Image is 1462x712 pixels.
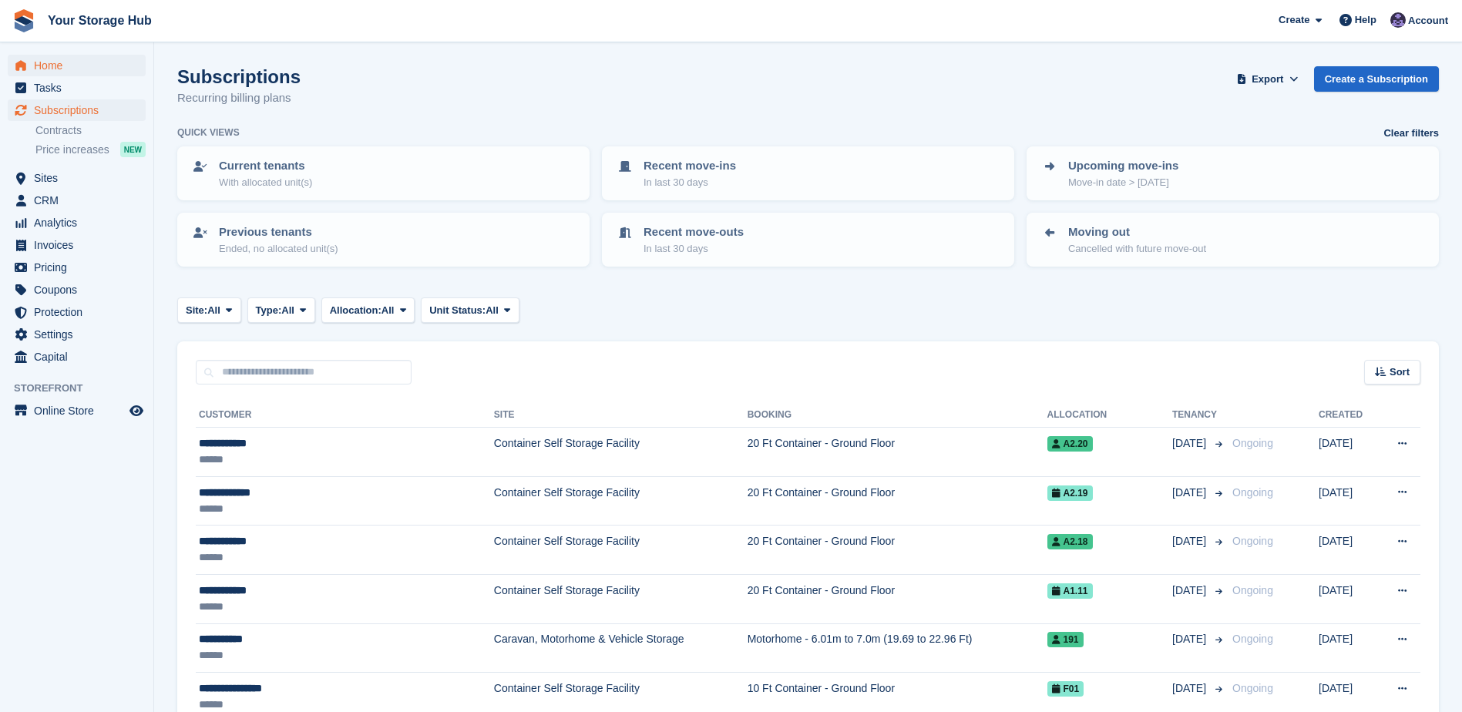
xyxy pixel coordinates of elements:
[486,303,499,318] span: All
[34,400,126,421] span: Online Store
[1172,485,1209,501] span: [DATE]
[177,126,240,139] h6: Quick views
[120,142,146,157] div: NEW
[34,212,126,233] span: Analytics
[35,123,146,138] a: Contracts
[494,574,748,623] td: Container Self Storage Facility
[1047,681,1084,697] span: F01
[34,55,126,76] span: Home
[8,99,146,121] a: menu
[1355,12,1376,28] span: Help
[8,55,146,76] a: menu
[603,214,1013,265] a: Recent move-outs In last 30 days
[1319,403,1377,428] th: Created
[177,297,241,323] button: Site: All
[127,401,146,420] a: Preview store
[8,279,146,301] a: menu
[12,9,35,32] img: stora-icon-8386f47178a22dfd0bd8f6a31ec36ba5ce8667c1dd55bd0f319d3a0aa187defe.svg
[330,303,381,318] span: Allocation:
[748,623,1047,673] td: Motorhome - 6.01m to 7.0m (19.69 to 22.96 Ft)
[644,157,736,175] p: Recent move-ins
[748,476,1047,526] td: 20 Ft Container - Ground Floor
[1068,241,1206,257] p: Cancelled with future move-out
[429,303,486,318] span: Unit Status:
[179,148,588,199] a: Current tenants With allocated unit(s)
[748,526,1047,575] td: 20 Ft Container - Ground Floor
[281,303,294,318] span: All
[34,190,126,211] span: CRM
[1172,533,1209,549] span: [DATE]
[1232,584,1273,596] span: Ongoing
[1172,680,1209,697] span: [DATE]
[219,241,338,257] p: Ended, no allocated unit(s)
[1232,437,1273,449] span: Ongoing
[748,574,1047,623] td: 20 Ft Container - Ground Floor
[1068,223,1206,241] p: Moving out
[42,8,158,33] a: Your Storage Hub
[34,77,126,99] span: Tasks
[494,623,748,673] td: Caravan, Motorhome & Vehicle Storage
[14,381,153,396] span: Storefront
[321,297,415,323] button: Allocation: All
[177,66,301,87] h1: Subscriptions
[34,99,126,121] span: Subscriptions
[256,303,282,318] span: Type:
[644,241,744,257] p: In last 30 days
[1232,633,1273,645] span: Ongoing
[1068,175,1178,190] p: Move-in date > [DATE]
[494,403,748,428] th: Site
[748,428,1047,477] td: 20 Ft Container - Ground Floor
[34,324,126,345] span: Settings
[1319,526,1377,575] td: [DATE]
[219,157,312,175] p: Current tenants
[8,234,146,256] a: menu
[1390,12,1406,28] img: Liam Beddard
[1383,126,1439,141] a: Clear filters
[1172,403,1226,428] th: Tenancy
[1319,623,1377,673] td: [DATE]
[8,257,146,278] a: menu
[8,324,146,345] a: menu
[35,143,109,157] span: Price increases
[8,212,146,233] a: menu
[1279,12,1309,28] span: Create
[34,279,126,301] span: Coupons
[1047,485,1093,501] span: A2.19
[34,167,126,189] span: Sites
[1319,476,1377,526] td: [DATE]
[34,234,126,256] span: Invoices
[186,303,207,318] span: Site:
[179,214,588,265] a: Previous tenants Ended, no allocated unit(s)
[1047,632,1084,647] span: 191
[8,190,146,211] a: menu
[1252,72,1283,87] span: Export
[1232,682,1273,694] span: Ongoing
[1408,13,1448,29] span: Account
[1232,486,1273,499] span: Ongoing
[1047,583,1093,599] span: A1.11
[207,303,220,318] span: All
[1028,148,1437,199] a: Upcoming move-ins Move-in date > [DATE]
[8,77,146,99] a: menu
[1047,534,1093,549] span: A2.18
[1319,428,1377,477] td: [DATE]
[1314,66,1439,92] a: Create a Subscription
[644,175,736,190] p: In last 30 days
[381,303,395,318] span: All
[35,141,146,158] a: Price increases NEW
[1068,157,1178,175] p: Upcoming move-ins
[34,301,126,323] span: Protection
[603,148,1013,199] a: Recent move-ins In last 30 days
[1047,403,1173,428] th: Allocation
[8,346,146,368] a: menu
[1172,583,1209,599] span: [DATE]
[1319,574,1377,623] td: [DATE]
[1028,214,1437,265] a: Moving out Cancelled with future move-out
[1172,631,1209,647] span: [DATE]
[494,476,748,526] td: Container Self Storage Facility
[219,175,312,190] p: With allocated unit(s)
[1234,66,1302,92] button: Export
[1390,364,1410,380] span: Sort
[219,223,338,241] p: Previous tenants
[1047,436,1093,452] span: A2.20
